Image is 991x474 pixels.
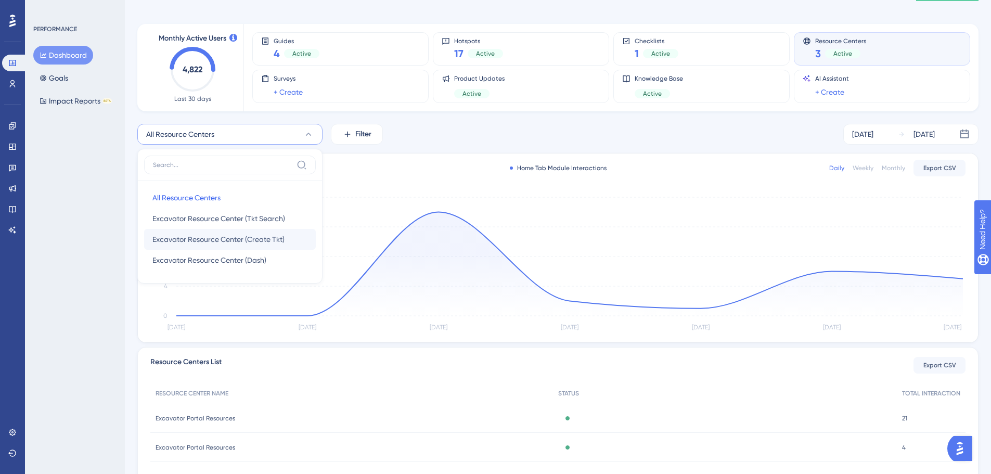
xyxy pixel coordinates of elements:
[923,164,956,172] span: Export CSV
[299,324,316,331] tspan: [DATE]
[823,324,841,331] tspan: [DATE]
[33,92,118,110] button: Impact ReportsBETA
[137,124,323,145] button: All Resource Centers
[33,46,93,65] button: Dashboard
[902,389,960,398] span: TOTAL INTERACTION
[163,312,168,319] tspan: 0
[33,69,74,87] button: Goals
[183,65,202,74] text: 4,822
[152,254,266,266] span: Excavator Resource Center (Dash)
[913,357,966,374] button: Export CSV
[159,32,226,45] span: Monthly Active Users
[24,3,65,15] span: Need Help?
[331,124,383,145] button: Filter
[33,25,77,33] div: PERFORMANCE
[462,89,481,98] span: Active
[923,361,956,369] span: Export CSV
[510,164,607,172] div: Home Tab Module Interactions
[902,414,907,422] span: 21
[651,49,670,58] span: Active
[156,414,235,422] span: Excavator Portal Resources
[292,49,311,58] span: Active
[902,443,906,452] span: 4
[144,250,316,271] button: Excavator Resource Center (Dash)
[454,74,505,83] span: Product Updates
[815,46,821,61] span: 3
[144,208,316,229] button: Excavator Resource Center (Tkt Search)
[635,74,683,83] span: Knowledge Base
[156,443,235,452] span: Excavator Portal Resources
[833,49,852,58] span: Active
[150,356,222,375] span: Resource Centers List
[152,191,221,204] span: All Resource Centers
[274,74,303,83] span: Surveys
[852,128,873,140] div: [DATE]
[164,283,168,290] tspan: 4
[144,229,316,250] button: Excavator Resource Center (Create Tkt)
[476,49,495,58] span: Active
[144,187,316,208] button: All Resource Centers
[635,46,639,61] span: 1
[146,128,214,140] span: All Resource Centers
[174,95,211,103] span: Last 30 days
[635,37,678,44] span: Checklists
[692,324,710,331] tspan: [DATE]
[815,86,844,98] a: + Create
[156,389,228,398] span: RESOURCE CENTER NAME
[168,324,185,331] tspan: [DATE]
[643,89,662,98] span: Active
[152,212,285,225] span: Excavator Resource Center (Tkt Search)
[561,324,578,331] tspan: [DATE]
[947,433,979,464] iframe: UserGuiding AI Assistant Launcher
[944,324,961,331] tspan: [DATE]
[274,86,303,98] a: + Create
[815,37,866,44] span: Resource Centers
[274,46,280,61] span: 4
[355,128,371,140] span: Filter
[430,324,447,331] tspan: [DATE]
[913,160,966,176] button: Export CSV
[558,389,579,398] span: STATUS
[853,164,873,172] div: Weekly
[274,37,319,44] span: Guides
[913,128,935,140] div: [DATE]
[454,37,503,44] span: Hotspots
[102,98,112,104] div: BETA
[815,74,849,83] span: AI Assistant
[829,164,844,172] div: Daily
[882,164,905,172] div: Monthly
[454,46,464,61] span: 17
[153,161,292,169] input: Search...
[152,233,285,246] span: Excavator Resource Center (Create Tkt)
